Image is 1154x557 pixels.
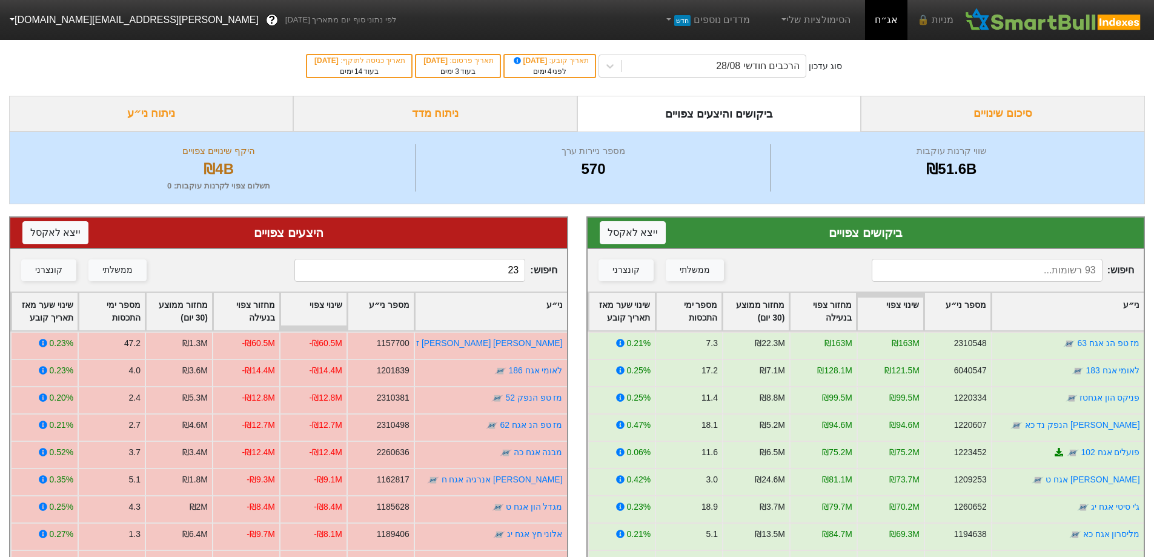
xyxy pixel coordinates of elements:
[427,474,439,486] img: tase link
[701,501,717,513] div: 18.9
[50,392,73,404] div: 0.20%
[314,56,340,65] span: [DATE]
[626,473,650,486] div: 0.42%
[872,259,1103,282] input: 93 רשומות...
[822,446,852,459] div: ₪75.2M
[416,338,562,348] a: [PERSON_NAME] [PERSON_NAME] ז
[313,66,405,77] div: בעוד ימים
[129,446,141,459] div: 3.7
[423,56,449,65] span: [DATE]
[512,56,549,65] span: [DATE]
[285,14,396,26] span: לפי נתוני סוף יום מתאריך [DATE]
[493,529,505,541] img: tase link
[790,293,856,330] div: Toggle SortBy
[247,501,275,513] div: -₪8.4M
[182,473,208,486] div: ₪1.8M
[626,364,650,377] div: 0.25%
[22,221,88,244] button: ייצא לאקסל
[577,96,861,132] div: ביקושים והיצעים צפויים
[129,392,141,404] div: 2.4
[50,337,73,350] div: 0.23%
[506,502,563,512] a: מגדל הון אגח ט
[755,337,785,350] div: ₪22.3M
[953,501,986,513] div: 1260652
[348,293,414,330] div: Toggle SortBy
[599,259,654,281] button: קונצרני
[626,337,650,350] div: 0.21%
[824,337,852,350] div: ₪163M
[884,364,919,377] div: ₪121.5M
[500,447,512,459] img: tase link
[182,419,208,432] div: ₪4.6M
[953,528,986,541] div: 1194638
[514,447,563,457] a: מבנה אגח כה
[213,293,279,330] div: Toggle SortBy
[600,221,666,244] button: ייצא לאקסל
[377,528,410,541] div: 1189406
[505,393,562,402] a: מז טפ הנפק 52
[50,419,73,432] div: 0.21%
[129,419,141,432] div: 2.7
[953,364,986,377] div: 6040547
[22,224,555,242] div: היצעים צפויים
[548,67,552,76] span: 4
[294,259,557,282] span: חיפוש :
[1063,338,1075,350] img: tase link
[701,446,717,459] div: 11.6
[953,419,986,432] div: 1220607
[242,392,275,404] div: -₪12.8M
[817,364,852,377] div: ₪128.1M
[50,364,73,377] div: 0.23%
[1065,392,1077,404] img: tase link
[35,264,62,277] div: קונצרני
[422,55,494,66] div: תאריך פרסום :
[310,446,342,459] div: -₪12.4M
[1083,529,1139,539] a: מליסרון אגח כא
[313,55,405,66] div: תאריך כניסה לתוקף :
[1077,338,1139,348] a: מז טפ הנ אגח 63
[50,501,73,513] div: 0.25%
[314,501,342,513] div: -₪8.4M
[294,259,525,282] input: 477 רשומות...
[25,144,413,158] div: היקף שינויים צפויים
[242,364,275,377] div: -₪14.4M
[1091,502,1139,512] a: ג'י סיטי אגח יג
[124,337,141,350] div: 47.2
[755,528,785,541] div: ₪13.5M
[242,446,275,459] div: -₪12.4M
[190,501,208,513] div: ₪2M
[377,446,410,459] div: 2260636
[1024,420,1139,430] a: [PERSON_NAME] הנפק נד כא
[889,419,920,432] div: ₪94.6M
[419,144,767,158] div: מספר ניירות ערך
[822,392,852,404] div: ₪99.5M
[680,264,710,277] div: ממשלתי
[1032,474,1044,486] img: tase link
[953,473,986,486] div: 1209253
[759,501,784,513] div: ₪3.7M
[953,392,986,404] div: 1220334
[25,158,413,180] div: ₪4B
[9,96,293,132] div: ניתוח ני״ע
[626,501,650,513] div: 0.23%
[1067,447,1079,459] img: tase link
[774,144,1129,158] div: שווי קרנות עוקבות
[861,96,1145,132] div: סיכום שינויים
[1077,501,1089,513] img: tase link
[129,528,141,541] div: 1.3
[924,293,990,330] div: Toggle SortBy
[129,364,141,377] div: 4.0
[1069,529,1081,541] img: tase link
[182,446,208,459] div: ₪3.4M
[500,420,563,430] a: מז טפ הנ אגח 62
[50,446,73,459] div: 0.52%
[314,473,342,486] div: -₪9.1M
[268,12,275,28] span: ?
[589,293,655,330] div: Toggle SortBy
[182,392,208,404] div: ₪5.3M
[182,337,208,350] div: ₪1.3M
[701,364,717,377] div: 17.2
[242,337,275,350] div: -₪60.5M
[12,293,78,330] div: Toggle SortBy
[822,419,852,432] div: ₪94.6M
